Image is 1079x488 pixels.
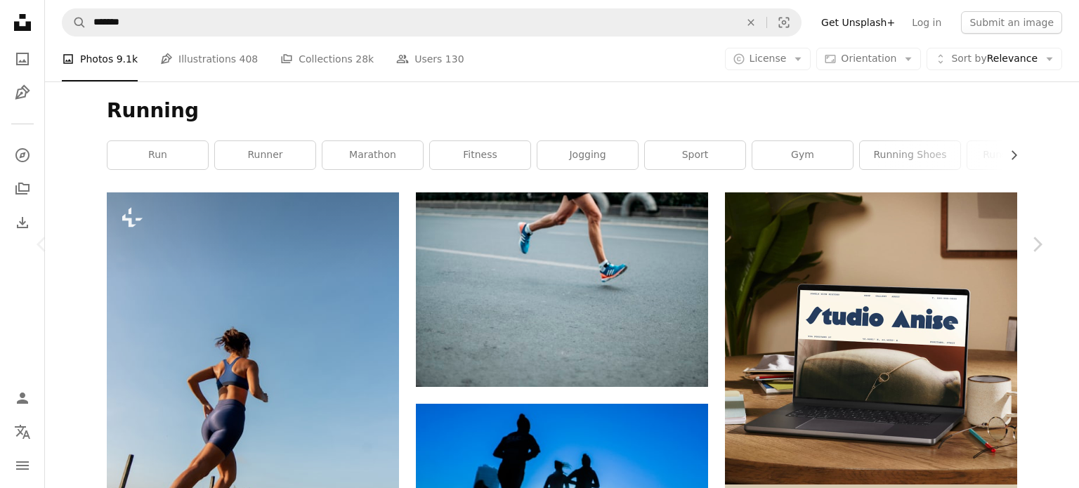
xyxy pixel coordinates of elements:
[416,192,708,387] img: pair of blue-and-white Adidas running shoes
[62,8,802,37] form: Find visuals sitewide
[645,141,745,169] a: sport
[396,37,464,81] a: Users 130
[8,418,37,446] button: Language
[725,192,1017,484] img: file-1705123271268-c3eaf6a79b21image
[63,9,86,36] button: Search Unsplash
[430,141,530,169] a: fitness
[8,79,37,107] a: Illustrations
[967,141,1068,169] a: running track
[860,141,960,169] a: running shoes
[951,52,1038,66] span: Relevance
[416,283,708,296] a: pair of blue-and-white Adidas running shoes
[813,11,903,34] a: Get Unsplash+
[816,48,921,70] button: Orientation
[735,9,766,36] button: Clear
[280,37,374,81] a: Collections 28k
[951,53,986,64] span: Sort by
[322,141,423,169] a: marathon
[841,53,896,64] span: Orientation
[725,48,811,70] button: License
[107,98,1017,124] h1: Running
[750,53,787,64] span: License
[8,451,37,480] button: Menu
[240,51,259,67] span: 408
[160,37,258,81] a: Illustrations 408
[8,175,37,203] a: Collections
[767,9,801,36] button: Visual search
[107,404,399,417] a: a woman running on a road with a sky background
[927,48,1062,70] button: Sort byRelevance
[215,141,315,169] a: runner
[903,11,950,34] a: Log in
[995,177,1079,312] a: Next
[8,45,37,73] a: Photos
[107,141,208,169] a: run
[8,141,37,169] a: Explore
[752,141,853,169] a: gym
[8,384,37,412] a: Log in / Sign up
[961,11,1062,34] button: Submit an image
[355,51,374,67] span: 28k
[445,51,464,67] span: 130
[537,141,638,169] a: jogging
[1001,141,1017,169] button: scroll list to the right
